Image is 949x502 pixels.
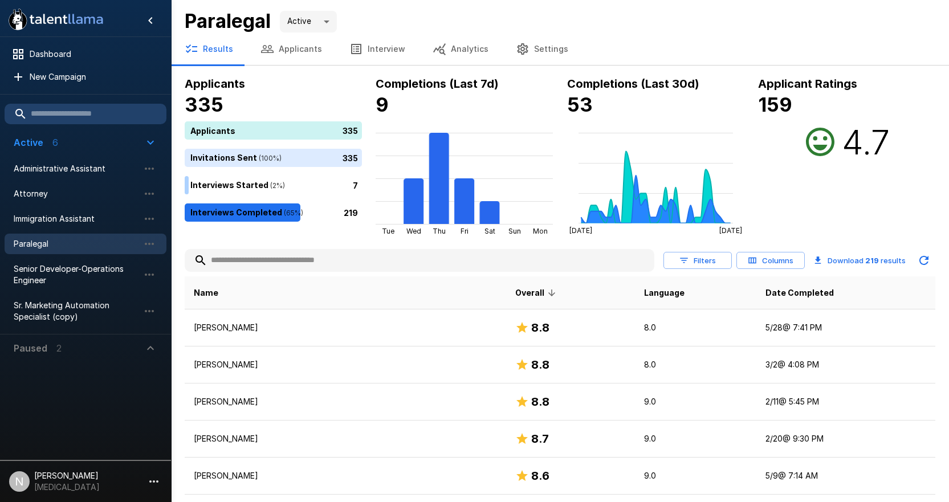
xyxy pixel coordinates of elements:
[344,206,358,218] p: 219
[644,433,747,444] p: 9.0
[765,286,834,300] span: Date Completed
[382,227,395,235] tspan: Tue
[353,179,358,191] p: 7
[567,93,593,116] b: 53
[343,152,358,164] p: 335
[484,227,495,235] tspan: Sat
[865,256,879,265] b: 219
[531,467,549,485] h6: 8.6
[185,93,223,116] b: 335
[567,77,699,91] b: Completions (Last 30d)
[644,359,747,370] p: 8.0
[509,227,522,235] tspan: Sun
[247,33,336,65] button: Applicants
[502,33,582,65] button: Settings
[531,319,549,337] h6: 8.8
[194,359,497,370] p: [PERSON_NAME]
[343,124,358,136] p: 335
[756,309,935,346] td: 5/28 @ 7:41 PM
[194,322,497,333] p: [PERSON_NAME]
[644,470,747,481] p: 9.0
[736,252,805,270] button: Columns
[433,227,446,235] tspan: Thu
[756,346,935,383] td: 3/2 @ 4:08 PM
[644,322,747,333] p: 8.0
[419,33,502,65] button: Analytics
[533,227,548,235] tspan: Mon
[531,356,549,374] h6: 8.8
[913,249,935,272] button: Updated Today - 10:08 AM
[194,433,497,444] p: [PERSON_NAME]
[194,396,497,407] p: [PERSON_NAME]
[336,33,419,65] button: Interview
[644,396,747,407] p: 9.0
[663,252,732,270] button: Filters
[644,286,685,300] span: Language
[376,77,499,91] b: Completions (Last 7d)
[185,77,245,91] b: Applicants
[758,93,792,116] b: 159
[531,393,549,411] h6: 8.8
[756,421,935,458] td: 2/20 @ 9:30 PM
[756,458,935,495] td: 5/9 @ 7:14 AM
[194,470,497,481] p: [PERSON_NAME]
[376,93,389,116] b: 9
[758,77,857,91] b: Applicant Ratings
[185,9,271,32] b: Paralegal
[531,430,549,448] h6: 8.7
[461,227,469,235] tspan: Fri
[194,286,218,300] span: Name
[280,11,337,32] div: Active
[756,383,935,421] td: 2/11 @ 5:45 PM
[569,226,592,235] tspan: [DATE]
[406,227,421,235] tspan: Wed
[719,226,742,235] tspan: [DATE]
[809,249,910,272] button: Download 219 results
[842,121,890,162] h2: 4.7
[515,286,559,300] span: Overall
[171,33,247,65] button: Results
